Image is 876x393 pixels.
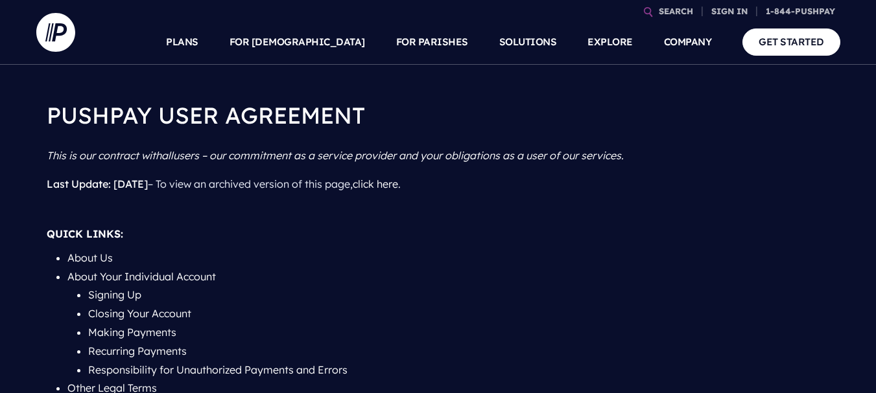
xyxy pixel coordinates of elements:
a: click here [353,177,398,190]
a: FOR PARISHES [396,19,468,65]
span: Last Update: [DATE] [47,177,148,190]
a: About Your Individual Account [67,270,216,283]
a: PLANS [166,19,198,65]
a: SOLUTIONS [499,19,557,65]
a: Closing Your Account [88,307,191,320]
a: GET STARTED [742,28,840,55]
h1: PUSHPAY USER AGREEMENT [47,91,830,141]
a: FOR [DEMOGRAPHIC_DATA] [230,19,365,65]
a: Signing Up [88,288,141,301]
a: Recurring Payments [88,344,187,357]
strong: QUICK LINKS: [47,227,123,240]
i: all [161,149,173,162]
i: users – our commitment as a service provider and your obligations as a user of our services. [173,149,624,162]
a: Responsibility for Unauthorized Payments and Errors [88,363,348,376]
a: COMPANY [664,19,712,65]
a: Making Payments [88,326,176,339]
a: About Us [67,251,113,264]
i: This is our contract with [47,149,161,162]
a: EXPLORE [587,19,633,65]
p: – To view an archived version of this page, . [47,170,830,199]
